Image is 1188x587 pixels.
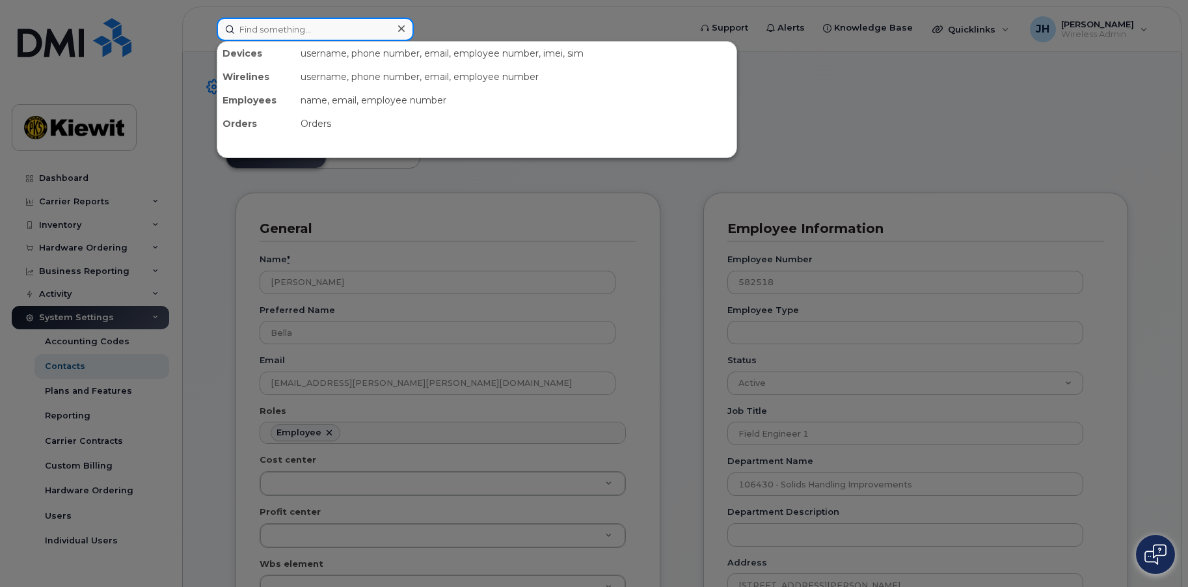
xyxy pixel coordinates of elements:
div: Wirelines [217,65,295,89]
div: Orders [295,112,736,135]
div: name, email, employee number [295,89,736,112]
div: username, phone number, email, employee number, imei, sim [295,42,736,65]
div: Devices [217,42,295,65]
div: Orders [217,112,295,135]
div: Employees [217,89,295,112]
img: Open chat [1144,544,1167,565]
div: username, phone number, email, employee number [295,65,736,89]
